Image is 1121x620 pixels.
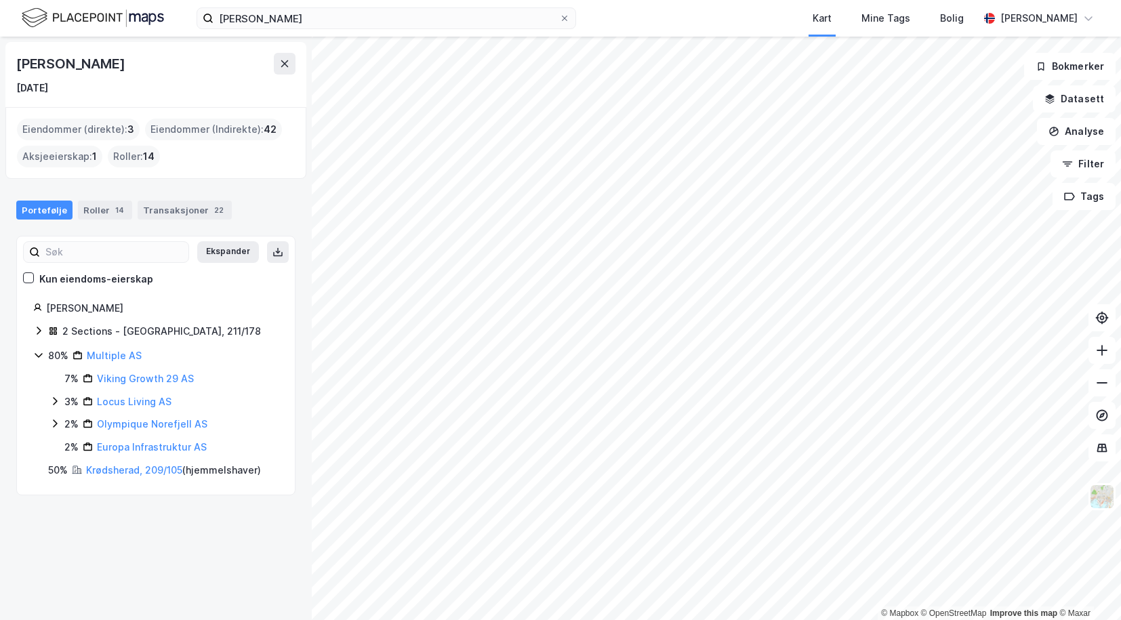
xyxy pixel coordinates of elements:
div: [PERSON_NAME] [46,300,279,316]
div: Mine Tags [861,10,910,26]
img: Z [1089,484,1115,510]
a: Viking Growth 29 AS [97,373,194,384]
div: 50% [48,462,68,478]
button: Filter [1051,150,1116,178]
div: Aksjeeierskap : [17,146,102,167]
div: 2% [64,439,79,455]
div: 3% [64,394,79,410]
div: 2 Sections - [GEOGRAPHIC_DATA], 211/178 [62,323,261,339]
div: 7% [64,371,79,387]
div: Eiendommer (Indirekte) : [145,119,282,140]
button: Datasett [1033,85,1116,112]
button: Tags [1053,183,1116,210]
span: 1 [92,148,97,165]
div: [PERSON_NAME] [1000,10,1078,26]
div: Kun eiendoms-eierskap [39,271,153,287]
a: Multiple AS [87,350,142,361]
a: Olympique Norefjell AS [97,418,207,430]
a: Krødsherad, 209/105 [86,464,182,476]
a: OpenStreetMap [921,608,987,618]
div: Eiendommer (direkte) : [17,119,140,140]
input: Søk [40,242,188,262]
a: Mapbox [881,608,918,618]
a: Europa Infrastruktur AS [97,441,207,453]
div: [DATE] [16,80,48,96]
button: Bokmerker [1024,53,1116,80]
button: Ekspander [197,241,259,263]
span: 3 [127,121,134,138]
div: ( hjemmelshaver ) [86,462,261,478]
a: Locus Living AS [97,396,171,407]
div: Transaksjoner [138,201,232,220]
button: Analyse [1037,118,1116,145]
span: 14 [143,148,155,165]
div: 22 [211,203,226,217]
div: 14 [113,203,127,217]
span: 42 [264,121,277,138]
div: Roller [78,201,132,220]
div: Kart [813,10,832,26]
input: Søk på adresse, matrikkel, gårdeiere, leietakere eller personer [213,8,559,28]
iframe: Chat Widget [1053,555,1121,620]
div: 2% [64,416,79,432]
div: Portefølje [16,201,73,220]
img: logo.f888ab2527a4732fd821a326f86c7f29.svg [22,6,164,30]
div: [PERSON_NAME] [16,53,127,75]
div: 80% [48,348,68,364]
a: Improve this map [990,608,1057,618]
div: Bolig [940,10,964,26]
div: Roller : [108,146,160,167]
